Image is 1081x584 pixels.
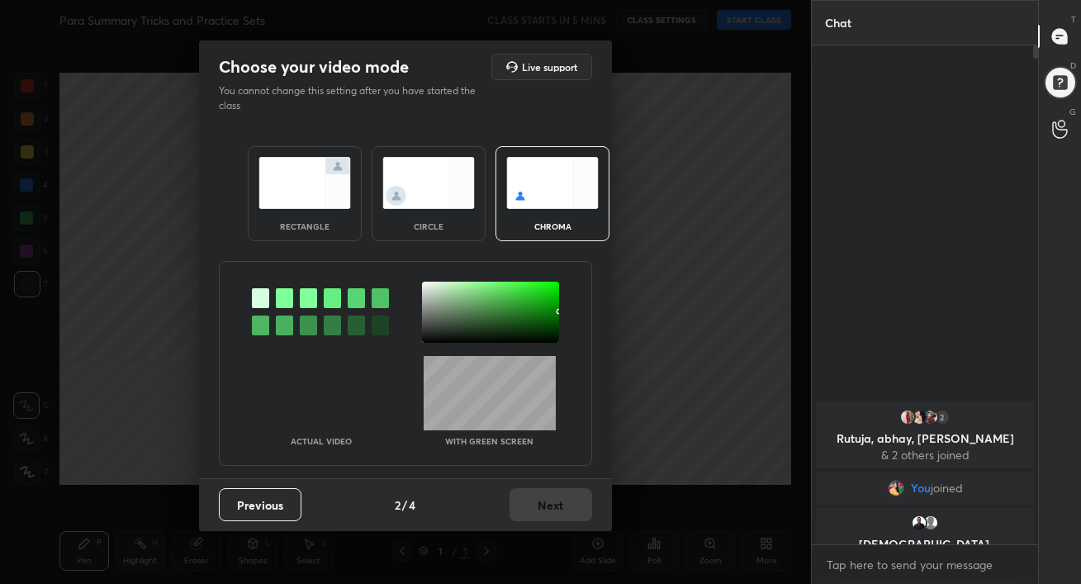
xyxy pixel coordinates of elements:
[911,409,927,425] img: 27d4a218d846438da3d26482a2fdad63.jpg
[826,449,1024,462] p: & 2 others joined
[899,409,916,425] img: AEdFTp6HBlC0WyIBbX4MKNwyi-wA19SHOxL1tOC-IWXAPg=s96-c
[522,62,577,72] h5: Live support
[1071,13,1076,26] p: T
[826,538,1024,564] p: [DEMOGRAPHIC_DATA], Trisha
[219,56,409,78] h2: Choose your video mode
[887,480,903,496] img: e87f9364b6334989b9353f85ea133ed3.jpg
[258,157,351,209] img: normalScreenIcon.ae25ed63.svg
[911,515,927,531] img: 0fa2fc8f27e5470a8fabe12426740bf1.jpg
[922,409,939,425] img: 3
[506,157,599,209] img: chromaScreenIcon.c19ab0a0.svg
[922,515,939,531] img: default.png
[396,222,462,230] div: circle
[826,432,1024,445] p: Rutuja, abhay, [PERSON_NAME]
[1069,106,1076,118] p: G
[1070,59,1076,72] p: D
[291,437,352,445] p: Actual Video
[934,409,951,425] div: 2
[930,482,962,495] span: joined
[812,399,1038,544] div: grid
[219,488,301,521] button: Previous
[382,157,475,209] img: circleScreenIcon.acc0effb.svg
[272,222,338,230] div: rectangle
[812,1,865,45] p: Chat
[409,496,415,514] h4: 4
[219,83,486,113] p: You cannot change this setting after you have started the class
[402,496,407,514] h4: /
[445,437,533,445] p: With green screen
[395,496,401,514] h4: 2
[910,482,930,495] span: You
[519,222,586,230] div: chroma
